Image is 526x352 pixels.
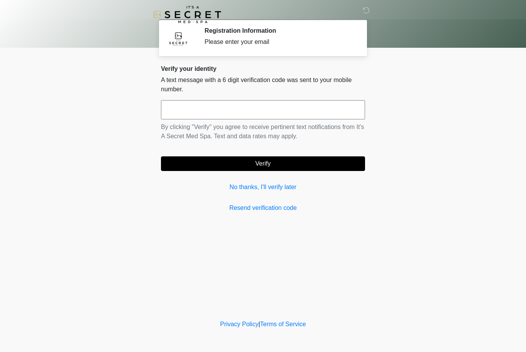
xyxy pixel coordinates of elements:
a: No thanks, I'll verify later [161,183,365,192]
p: By clicking "Verify" you agree to receive pertinent text notifications from It's A Secret Med Spa... [161,122,365,141]
h2: Verify your identity [161,65,365,72]
a: Terms of Service [260,321,306,327]
img: It's A Secret Med Spa Logo [153,6,221,23]
a: Resend verification code [161,203,365,213]
div: Please enter your email [204,37,353,47]
a: Privacy Policy [220,321,259,327]
button: Verify [161,156,365,171]
img: Agent Avatar [167,27,190,50]
p: A text message with a 6 digit verification code was sent to your mobile number. [161,75,365,94]
a: | [258,321,260,327]
h2: Registration Information [204,27,353,34]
